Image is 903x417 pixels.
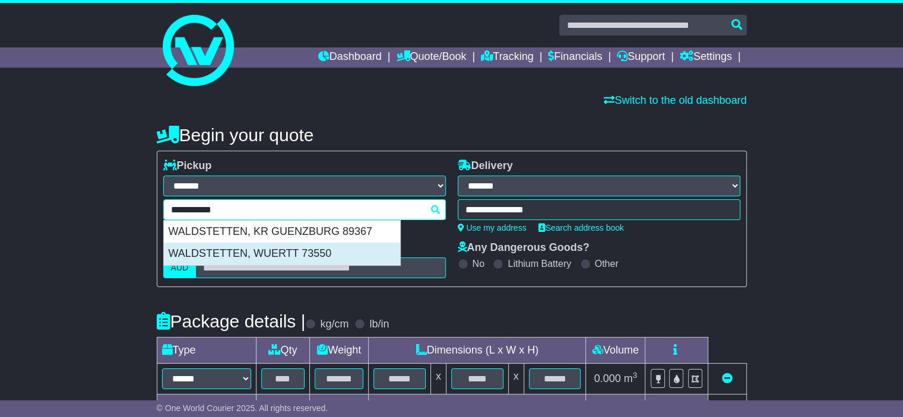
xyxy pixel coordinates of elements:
a: Financials [548,47,602,68]
h4: Begin your quote [157,125,747,145]
a: Use my address [458,223,527,233]
span: © One World Courier 2025. All rights reserved. [157,403,328,413]
td: x [430,364,446,394]
td: Qty [256,338,310,364]
span: 0.000 [594,373,621,384]
a: Support [617,47,665,68]
a: Remove this item [722,373,733,384]
label: Delivery [458,160,513,173]
sup: 3 [633,399,638,408]
h4: Package details | [157,311,306,331]
label: AUD [163,257,197,278]
span: m [624,373,638,384]
label: kg/cm [320,318,348,331]
label: No [473,258,484,269]
a: Switch to the old dashboard [604,94,746,106]
td: Weight [310,338,369,364]
a: Quote/Book [396,47,466,68]
td: x [508,364,524,394]
td: Type [157,338,256,364]
div: WALDSTETTEN, KR GUENZBURG 89367 [164,221,400,243]
a: Dashboard [318,47,382,68]
a: Search address book [538,223,624,233]
td: Dimensions (L x W x H) [369,338,586,364]
a: Tracking [481,47,533,68]
label: Any Dangerous Goods? [458,241,590,254]
label: Pickup [163,160,212,173]
label: Lithium Battery [508,258,571,269]
label: Other [595,258,619,269]
typeahead: Please provide city [163,199,446,220]
label: lb/in [369,318,389,331]
a: Settings [680,47,732,68]
td: Volume [586,338,645,364]
sup: 3 [633,371,638,380]
div: WALDSTETTEN, WUERTT 73550 [164,243,400,265]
